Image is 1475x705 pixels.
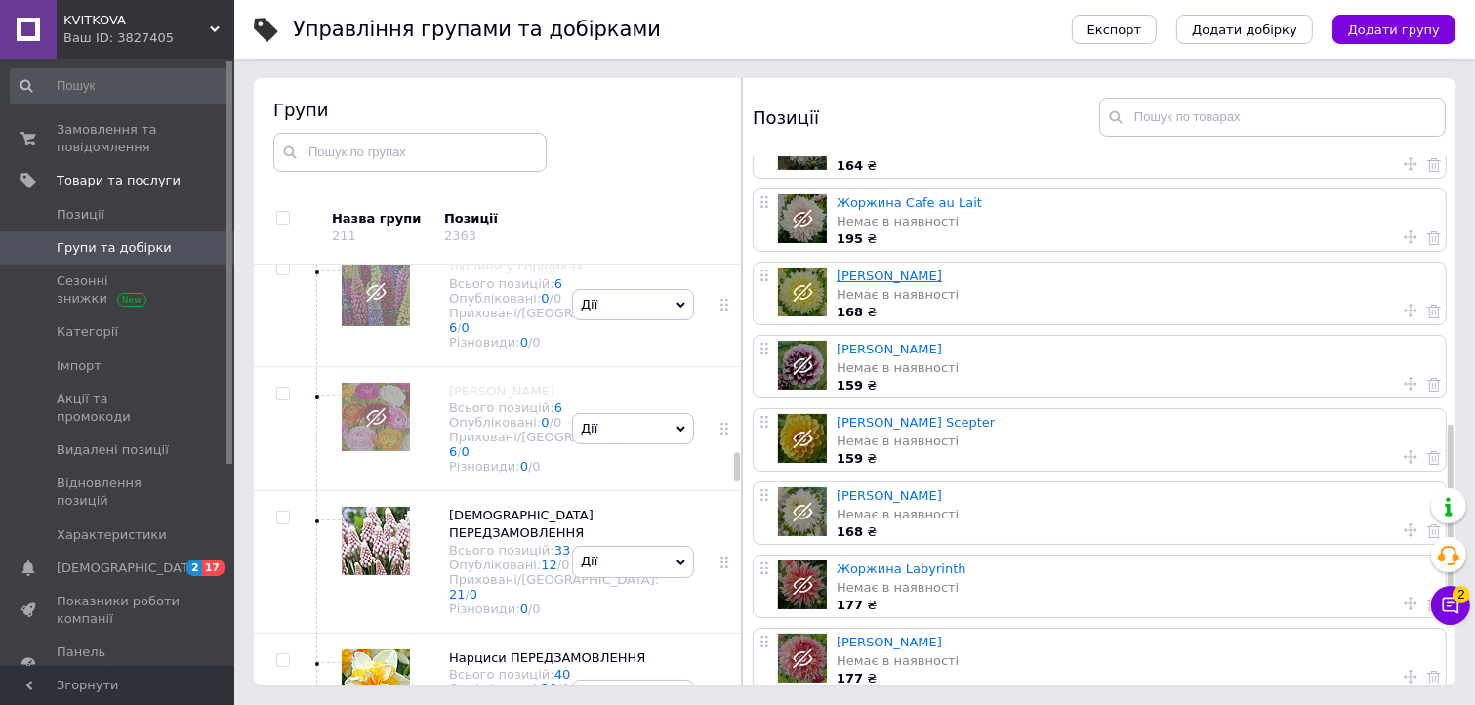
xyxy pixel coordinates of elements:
span: / [528,459,541,474]
div: ₴ [837,230,1436,248]
b: 177 [837,598,863,612]
input: Пошук [10,68,230,104]
div: 0 [553,291,561,306]
div: Позиції [753,98,1099,137]
a: Видалити товар [1427,595,1441,612]
div: 0 [532,335,540,350]
img: Мускарі ПЕРЕДЗАМОВЛЕННЯ [342,507,410,575]
span: / [528,601,541,616]
a: 6 [449,444,457,459]
div: 211 [332,228,356,243]
a: 0 [470,587,477,601]
span: 2 [186,560,202,576]
span: / [550,415,562,430]
span: Відновлення позицій [57,475,181,510]
span: 17 [202,560,225,576]
a: 40 [554,667,571,682]
div: Опубліковані: [449,558,659,572]
b: 168 [837,305,863,319]
div: 0 [532,459,540,474]
h1: Управління групами та добірками [293,18,661,41]
div: Всього позицій: [449,276,659,291]
span: 2 [1453,581,1470,599]
span: Позиції [57,206,104,224]
span: Люпини у горщиках [449,259,584,273]
a: [PERSON_NAME] [837,269,942,283]
div: Немає в наявності [837,652,1436,670]
a: Видалити товар [1427,668,1441,685]
a: Видалити товар [1427,521,1441,539]
span: Замовлення та повідомлення [57,121,181,156]
div: Всього позицій: [449,543,659,558]
div: 0 [561,558,569,572]
a: Видалити товар [1427,228,1441,246]
span: / [528,335,541,350]
div: Приховані/[GEOGRAPHIC_DATA]: [449,572,659,601]
span: Дії [581,554,597,568]
div: Опубліковані: [449,291,659,306]
a: Видалити товар [1427,302,1441,319]
div: ₴ [837,597,1436,614]
img: Лютик [342,383,410,451]
a: 0 [541,291,549,306]
a: 21 [449,587,466,601]
div: Немає в наявності [837,286,1436,304]
span: / [557,558,570,572]
span: Нарциси ПЕРЕДЗАМОВЛЕННЯ [449,650,645,665]
div: Опубліковані: [449,415,659,430]
span: Дії [581,297,597,311]
b: 159 [837,378,863,393]
span: Додати групу [1348,22,1440,37]
div: 0 [553,415,561,430]
span: Додати добірку [1192,22,1297,37]
span: Панель управління [57,643,181,679]
div: ₴ [837,670,1436,687]
b: 159 [837,451,863,466]
div: Немає в наявності [837,213,1436,230]
b: 168 [837,524,863,539]
div: 0 [532,601,540,616]
div: Позиції [444,210,610,228]
div: Назва групи [332,210,430,228]
a: [PERSON_NAME] [837,342,942,356]
span: / [457,444,470,459]
a: 0 [520,335,528,350]
span: Категорії [57,323,118,341]
span: / [557,682,570,696]
a: [PERSON_NAME] Scepter [837,415,995,430]
div: 0 [561,682,569,696]
span: [PERSON_NAME] [449,384,554,398]
span: [DEMOGRAPHIC_DATA] [57,560,201,577]
div: Немає в наявності [837,579,1436,597]
a: Видалити товар [1427,375,1441,393]
a: Видалити товар [1427,155,1441,173]
div: Різновиди: [449,335,659,350]
div: ₴ [837,377,1436,394]
a: 0 [520,459,528,474]
span: Імпорт [57,357,102,375]
div: Приховані/[GEOGRAPHIC_DATA]: [449,430,659,459]
div: Немає в наявності [837,433,1436,450]
span: KVITKOVA [63,12,210,29]
a: Жоржина Cafe au Lait [837,195,982,210]
span: Характеристики [57,526,167,544]
span: [DEMOGRAPHIC_DATA] ПЕРЕДЗАМОВЛЕННЯ [449,508,594,540]
div: Опубліковані: [449,682,659,696]
input: Пошук по групах [273,133,547,172]
div: Групи [273,98,722,122]
span: Видалені позиції [57,441,169,459]
a: 0 [462,320,470,335]
a: 20 [541,682,557,696]
a: 0 [541,415,549,430]
b: 177 [837,671,863,685]
span: Групи та добірки [57,239,172,257]
a: 6 [554,276,562,291]
span: / [550,291,562,306]
span: Дії [581,421,597,435]
div: Всього позицій: [449,400,659,415]
b: 195 [837,231,863,246]
span: Сезонні знижки [57,272,181,308]
div: Ваш ID: 3827405 [63,29,234,47]
a: [PERSON_NAME] [837,488,942,503]
div: ₴ [837,304,1436,321]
